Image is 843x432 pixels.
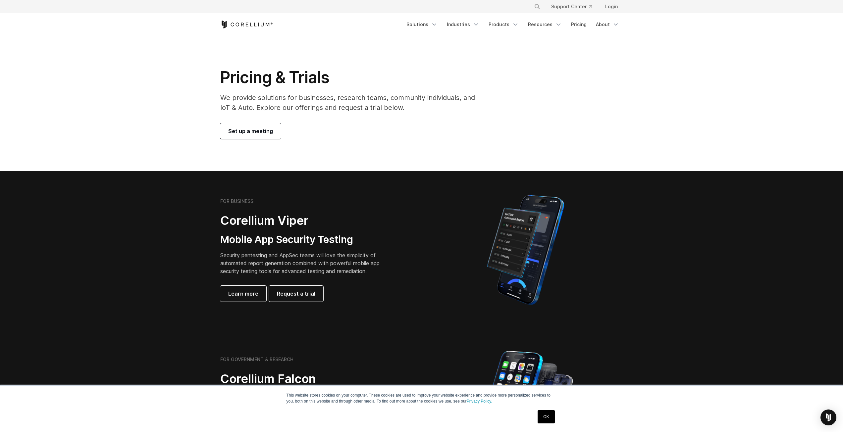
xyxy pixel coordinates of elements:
a: Support Center [546,1,597,13]
p: This website stores cookies on your computer. These cookies are used to improve your website expe... [287,392,557,404]
a: Learn more [220,286,266,302]
a: OK [538,410,554,423]
h6: FOR GOVERNMENT & RESEARCH [220,357,293,362]
img: Corellium MATRIX automated report on iPhone showing app vulnerability test results across securit... [476,192,575,308]
h2: Corellium Viper [220,213,390,228]
a: About [592,19,623,30]
a: Pricing [567,19,591,30]
span: Set up a meeting [228,127,273,135]
a: Set up a meeting [220,123,281,139]
a: Products [485,19,523,30]
button: Search [531,1,543,13]
div: Navigation Menu [526,1,623,13]
a: Privacy Policy. [467,399,492,404]
h3: Mobile App Security Testing [220,233,390,246]
h2: Corellium Falcon [220,371,406,386]
p: Security pentesting and AppSec teams will love the simplicity of automated report generation comb... [220,251,390,275]
a: Solutions [402,19,442,30]
h6: FOR BUSINESS [220,198,253,204]
a: Login [600,1,623,13]
a: Request a trial [269,286,323,302]
span: Request a trial [277,290,315,298]
a: Industries [443,19,483,30]
div: Navigation Menu [402,19,623,30]
div: Open Intercom Messenger [820,409,836,425]
a: Resources [524,19,566,30]
a: Corellium Home [220,21,273,28]
p: We provide solutions for businesses, research teams, community individuals, and IoT & Auto. Explo... [220,93,484,113]
h1: Pricing & Trials [220,68,484,87]
span: Learn more [228,290,258,298]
